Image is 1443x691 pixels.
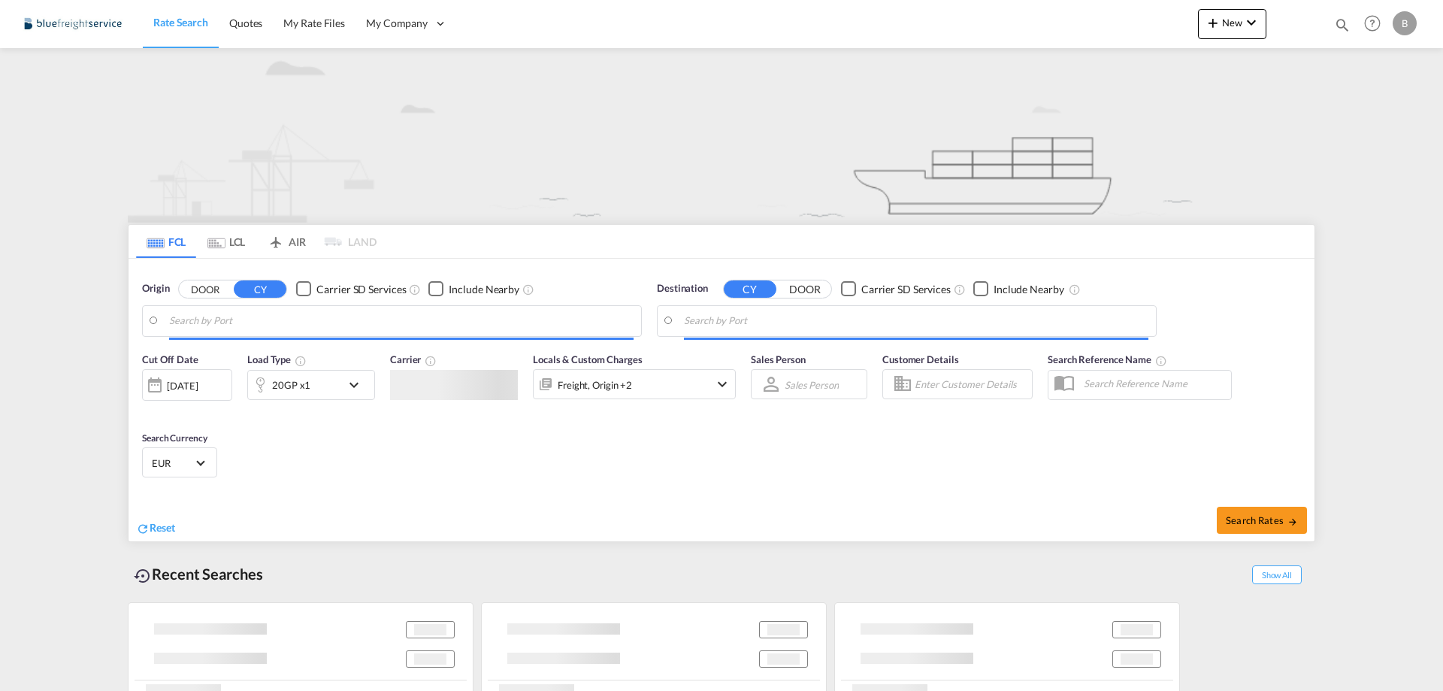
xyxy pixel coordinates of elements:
[522,283,534,295] md-icon: Unchecked: Ignores neighbouring ports when fetching rates.Checked : Includes neighbouring ports w...
[316,282,406,297] div: Carrier SD Services
[283,17,345,29] span: My Rate Files
[366,16,428,31] span: My Company
[1217,507,1307,534] button: Search Ratesicon-arrow-right
[150,452,209,474] md-select: Select Currency: € EUREuro
[1360,11,1393,38] div: Help
[247,370,375,400] div: 20GP x1icon-chevron-down
[533,353,643,365] span: Locals & Custom Charges
[152,456,194,470] span: EUR
[169,310,634,332] input: Search by Port
[267,233,285,244] md-icon: icon-airplane
[994,282,1064,297] div: Include Nearby
[861,282,951,297] div: Carrier SD Services
[1226,514,1298,526] span: Search Rates
[134,567,152,585] md-icon: icon-backup-restore
[1287,517,1298,527] md-icon: icon-arrow-right
[657,281,708,296] span: Destination
[533,369,736,399] div: Freight Origin Destination Factory Stuffingicon-chevron-down
[1334,17,1351,39] div: icon-magnify
[196,225,256,258] md-tab-item: LCL
[751,353,806,365] span: Sales Person
[1252,565,1302,584] span: Show All
[915,373,1027,396] input: Enter Customer Details
[425,355,437,367] md-icon: The selected Trucker/Carrierwill be displayed in the rate results If the rates are from another f...
[684,310,1148,332] input: Search by Port
[841,281,951,297] md-checkbox: Checkbox No Ink
[247,353,307,365] span: Load Type
[136,522,150,535] md-icon: icon-refresh
[1204,14,1222,32] md-icon: icon-plus 400-fg
[428,281,519,297] md-checkbox: Checkbox No Ink
[1076,372,1231,395] input: Search Reference Name
[128,48,1315,223] img: new-FCL.png
[295,355,307,367] md-icon: icon-information-outline
[229,17,262,29] span: Quotes
[296,281,406,297] md-checkbox: Checkbox No Ink
[167,379,198,392] div: [DATE]
[779,280,831,298] button: DOOR
[136,520,175,537] div: icon-refreshReset
[1393,11,1417,35] div: B
[882,353,958,365] span: Customer Details
[1204,17,1260,29] span: New
[150,521,175,534] span: Reset
[713,375,731,393] md-icon: icon-chevron-down
[179,280,231,298] button: DOOR
[142,399,153,420] md-datepicker: Select
[449,282,519,297] div: Include Nearby
[1334,17,1351,33] md-icon: icon-magnify
[1198,9,1266,39] button: icon-plus 400-fgNewicon-chevron-down
[973,281,1064,297] md-checkbox: Checkbox No Ink
[136,225,196,258] md-tab-item: FCL
[142,353,198,365] span: Cut Off Date
[1069,283,1081,295] md-icon: Unchecked: Ignores neighbouring ports when fetching rates.Checked : Includes neighbouring ports w...
[724,280,776,298] button: CY
[1155,355,1167,367] md-icon: Your search will be saved by the below given name
[390,353,437,365] span: Carrier
[409,283,421,295] md-icon: Unchecked: Search for CY (Container Yard) services for all selected carriers.Checked : Search for...
[142,281,169,296] span: Origin
[954,283,966,295] md-icon: Unchecked: Search for CY (Container Yard) services for all selected carriers.Checked : Search for...
[783,374,840,396] md-select: Sales Person
[23,7,124,41] img: 9097ab40c0d911ee81d80fb7ec8da167.JPG
[234,280,286,298] button: CY
[142,432,207,444] span: Search Currency
[345,376,371,394] md-icon: icon-chevron-down
[1360,11,1385,36] span: Help
[272,374,310,396] div: 20GP x1
[128,557,269,591] div: Recent Searches
[1048,353,1167,365] span: Search Reference Name
[136,225,377,258] md-pagination-wrapper: Use the left and right arrow keys to navigate between tabs
[558,374,632,396] div: Freight Origin Destination Factory Stuffing
[256,225,316,258] md-tab-item: AIR
[129,259,1314,541] div: Origin DOOR CY Checkbox No InkUnchecked: Search for CY (Container Yard) services for all selected...
[142,369,232,401] div: [DATE]
[1242,14,1260,32] md-icon: icon-chevron-down
[153,16,208,29] span: Rate Search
